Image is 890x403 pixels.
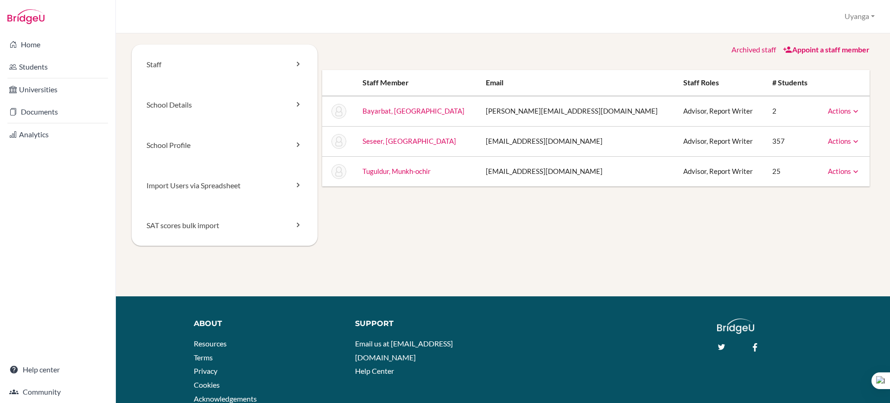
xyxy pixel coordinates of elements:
td: [EMAIL_ADDRESS][DOMAIN_NAME] [478,126,676,156]
a: Students [2,58,114,76]
a: Archived staff [731,45,776,54]
th: Email [478,70,676,96]
td: Advisor, Report Writer [676,126,765,156]
a: Actions [828,167,860,175]
a: Staff [132,45,318,85]
td: Advisor, Report Writer [676,156,765,186]
div: About [194,319,342,329]
a: SAT scores bulk import [132,205,318,246]
a: Help Center [355,366,394,375]
a: Privacy [194,366,217,375]
a: Email us at [EMAIL_ADDRESS][DOMAIN_NAME] [355,339,453,362]
td: [EMAIL_ADDRESS][DOMAIN_NAME] [478,156,676,186]
img: Munkh-ochir Tuguldur [331,164,346,179]
a: Community [2,383,114,401]
a: Analytics [2,125,114,144]
a: Resources [194,339,227,348]
a: Help center [2,360,114,379]
img: Bridge-U [7,9,44,24]
a: Appoint a staff member [783,45,870,54]
a: School Details [132,85,318,125]
td: 25 [765,156,818,186]
a: Documents [2,102,114,121]
a: Actions [828,107,860,115]
td: 357 [765,126,818,156]
th: Staff roles [676,70,765,96]
a: Tuguldur, Munkh-ochir [362,167,431,175]
div: Support [355,319,495,329]
img: Nandin Bayarbat [331,104,346,119]
img: logo_white@2x-f4f0deed5e89b7ecb1c2cc34c3e3d731f90f0f143d5ea2071677605dd97b5244.png [717,319,755,334]
a: Acknowledgements [194,394,257,403]
button: Uyanga [840,8,879,25]
a: Terms [194,353,213,362]
a: Universities [2,80,114,99]
th: Staff member [355,70,478,96]
a: Actions [828,137,860,145]
img: Uyanga Seseer [331,134,346,149]
th: # students [765,70,818,96]
a: Home [2,35,114,54]
a: Seseer, [GEOGRAPHIC_DATA] [362,137,456,145]
td: [PERSON_NAME][EMAIL_ADDRESS][DOMAIN_NAME] [478,96,676,127]
a: Import Users via Spreadsheet [132,166,318,206]
td: Advisor, Report Writer [676,96,765,127]
td: 2 [765,96,818,127]
a: School Profile [132,125,318,166]
a: Cookies [194,380,220,389]
a: Bayarbat, [GEOGRAPHIC_DATA] [362,107,464,115]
